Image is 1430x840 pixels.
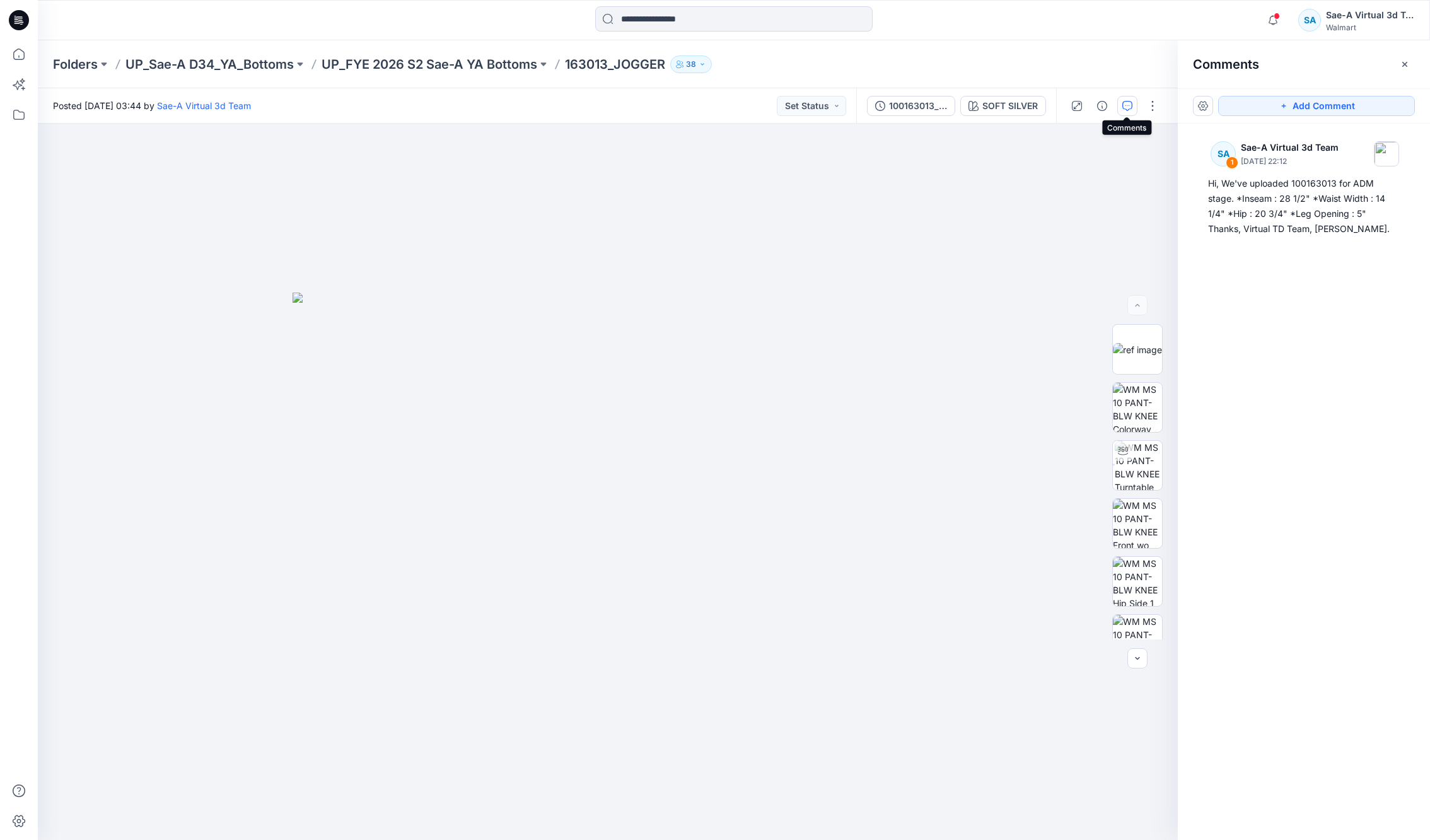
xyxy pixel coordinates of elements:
[1113,343,1162,356] img: ref image
[1226,156,1238,169] div: 1
[1113,383,1162,432] img: WM MS 10 PANT-BLW KNEE Colorway wo Avatar
[670,55,712,73] button: 38
[1115,441,1162,490] img: WM MS 10 PANT-BLW KNEE Turntable with Avatar
[982,99,1038,113] div: SOFT SILVER
[1113,499,1162,548] img: WM MS 10 PANT-BLW KNEE Front wo Avatar
[157,100,251,111] a: Sae-A Virtual 3d Team
[322,55,537,73] a: UP_FYE 2026 S2 Sae-A YA Bottoms
[1218,96,1415,116] button: Add Comment
[53,99,251,112] span: Posted [DATE] 03:44 by
[1241,140,1339,155] p: Sae-A Virtual 3d Team
[1193,57,1259,72] h2: Comments
[1092,96,1112,116] button: Details
[1211,141,1236,166] div: SA
[686,57,696,71] p: 38
[867,96,955,116] button: 100163013_ADM_JOGGER
[1298,9,1321,32] div: SA
[1113,557,1162,606] img: WM MS 10 PANT-BLW KNEE Hip Side 1 wo Avatar
[293,293,923,840] img: eyJhbGciOiJIUzI1NiIsImtpZCI6IjAiLCJzbHQiOiJzZXMiLCJ0eXAiOiJKV1QifQ.eyJkYXRhIjp7InR5cGUiOiJzdG9yYW...
[1208,176,1400,236] div: Hi, We've uploaded 100163013 for ADM stage. *Inseam : 28 1/2" *Waist Width : 14 1/4" *Hip : 20 3/...
[565,55,665,73] p: 163013_JOGGER
[960,96,1046,116] button: SOFT SILVER
[1326,23,1414,32] div: Walmart
[53,55,98,73] a: Folders
[889,99,947,113] div: 100163013_ADM_JOGGER
[1241,155,1339,168] p: [DATE] 22:12
[125,55,294,73] a: UP_Sae-A D34_YA_Bottoms
[1326,8,1414,23] div: Sae-A Virtual 3d Team
[1113,615,1162,664] img: WM MS 10 PANT-BLW KNEE Back wo Avatar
